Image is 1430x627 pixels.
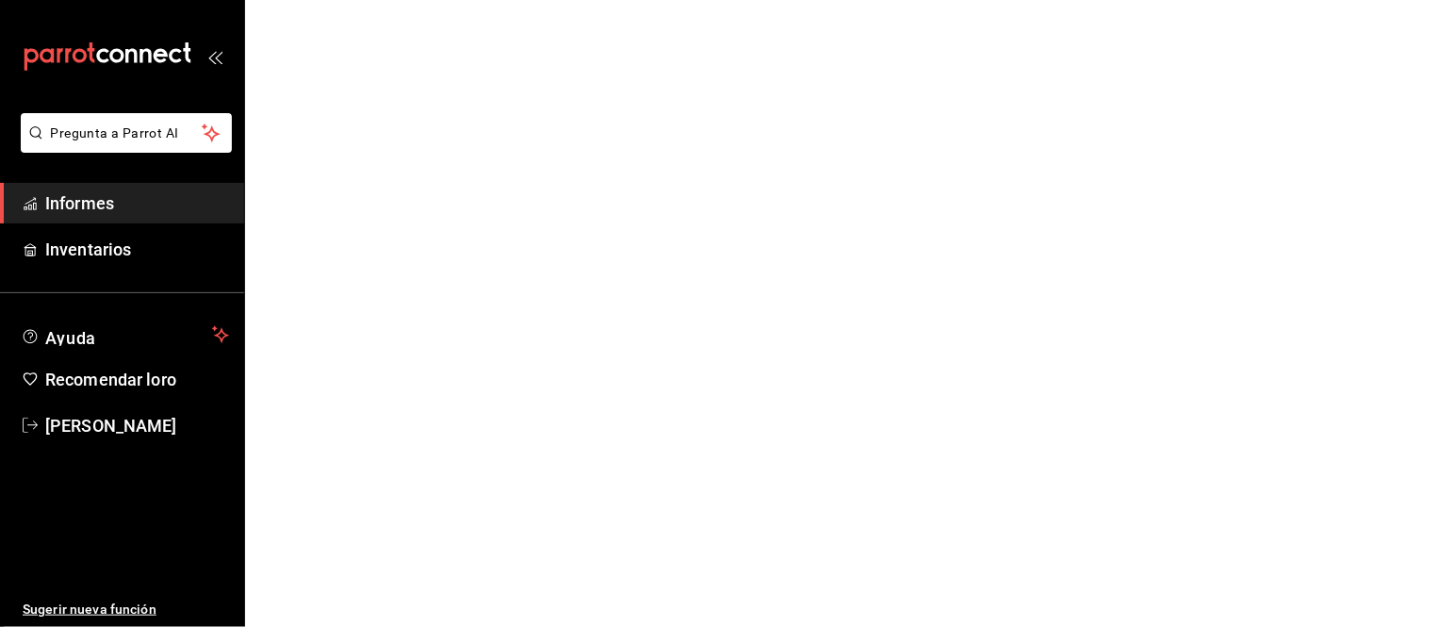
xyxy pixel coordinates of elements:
font: Pregunta a Parrot AI [51,125,179,140]
font: Informes [45,193,114,213]
a: Pregunta a Parrot AI [13,137,232,157]
font: Ayuda [45,328,96,348]
button: abrir_cajón_menú [207,49,222,64]
button: Pregunta a Parrot AI [21,113,232,153]
font: Inventarios [45,239,131,259]
font: Sugerir nueva función [23,602,156,617]
font: Recomendar loro [45,370,176,389]
font: [PERSON_NAME] [45,416,177,436]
